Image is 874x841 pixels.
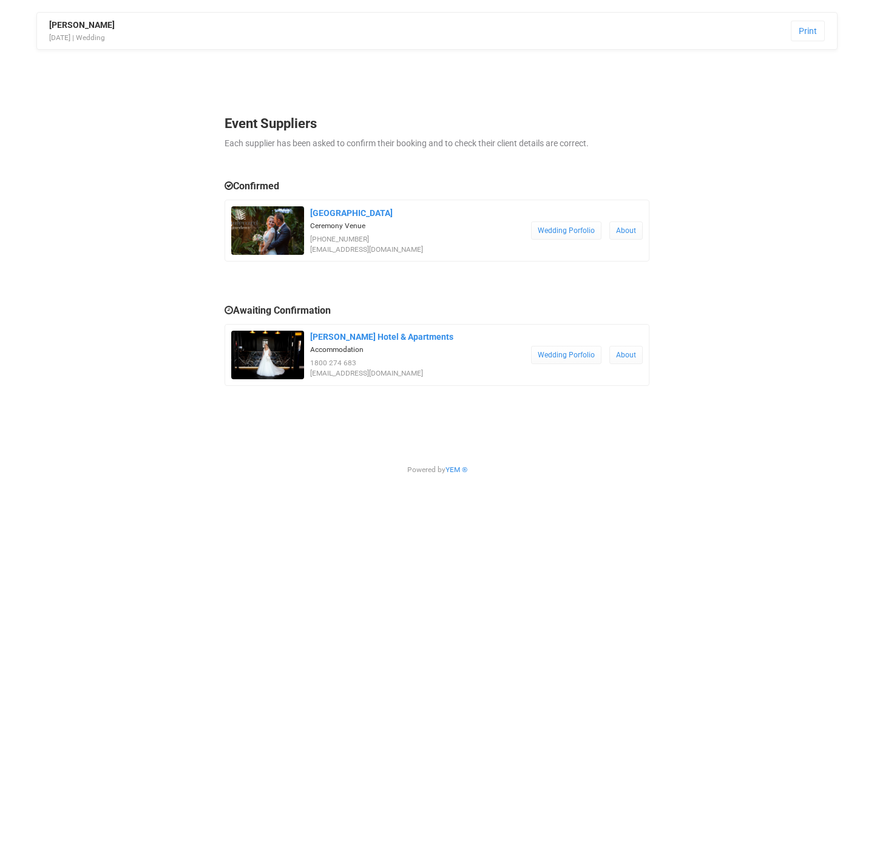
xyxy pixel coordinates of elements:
a: Wedding Porfolio [531,221,601,240]
a: Print [791,21,825,41]
legend: Confirmed [225,180,649,194]
small: Ceremony Venue [310,221,365,230]
legend: Awaiting Confirmation [225,304,649,318]
h1: Event Suppliers [225,117,649,131]
a: YEM ® [445,465,467,474]
div: About [609,346,643,364]
img: IMG_5863.JPG [231,331,304,379]
a: About [603,225,643,235]
img: boulevardgardenscoverimage.jpg [231,206,304,255]
div: [PHONE_NUMBER] [EMAIL_ADDRESS][DOMAIN_NAME] [310,234,531,255]
strong: [PERSON_NAME] [49,20,115,30]
a: [PERSON_NAME] Hotel & Apartments [310,332,453,342]
div: 1800 274 683 [EMAIL_ADDRESS][DOMAIN_NAME] [310,358,531,379]
a: Wedding Porfolio [531,346,601,364]
small: Accommodation [310,345,364,354]
a: [GEOGRAPHIC_DATA] [310,208,393,218]
p: Each supplier has been asked to confirm their booking and to check their client details are correct. [225,137,649,149]
a: About [603,350,643,359]
small: [DATE] | Wedding [49,33,105,42]
div: About [609,221,643,240]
